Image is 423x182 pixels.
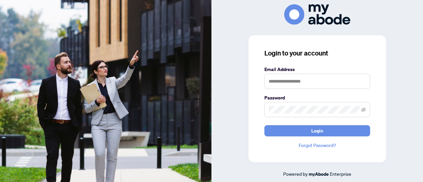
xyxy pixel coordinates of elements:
label: Email Address [264,66,370,73]
img: ma-logo [284,4,350,24]
label: Password [264,94,370,101]
span: eye-invisible [361,107,366,112]
span: Login [311,126,323,136]
a: myAbode [309,170,329,178]
button: Login [264,125,370,136]
h3: Login to your account [264,49,370,58]
span: Powered by [283,171,308,177]
span: Enterprise [330,171,351,177]
a: Forgot Password? [264,142,370,149]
